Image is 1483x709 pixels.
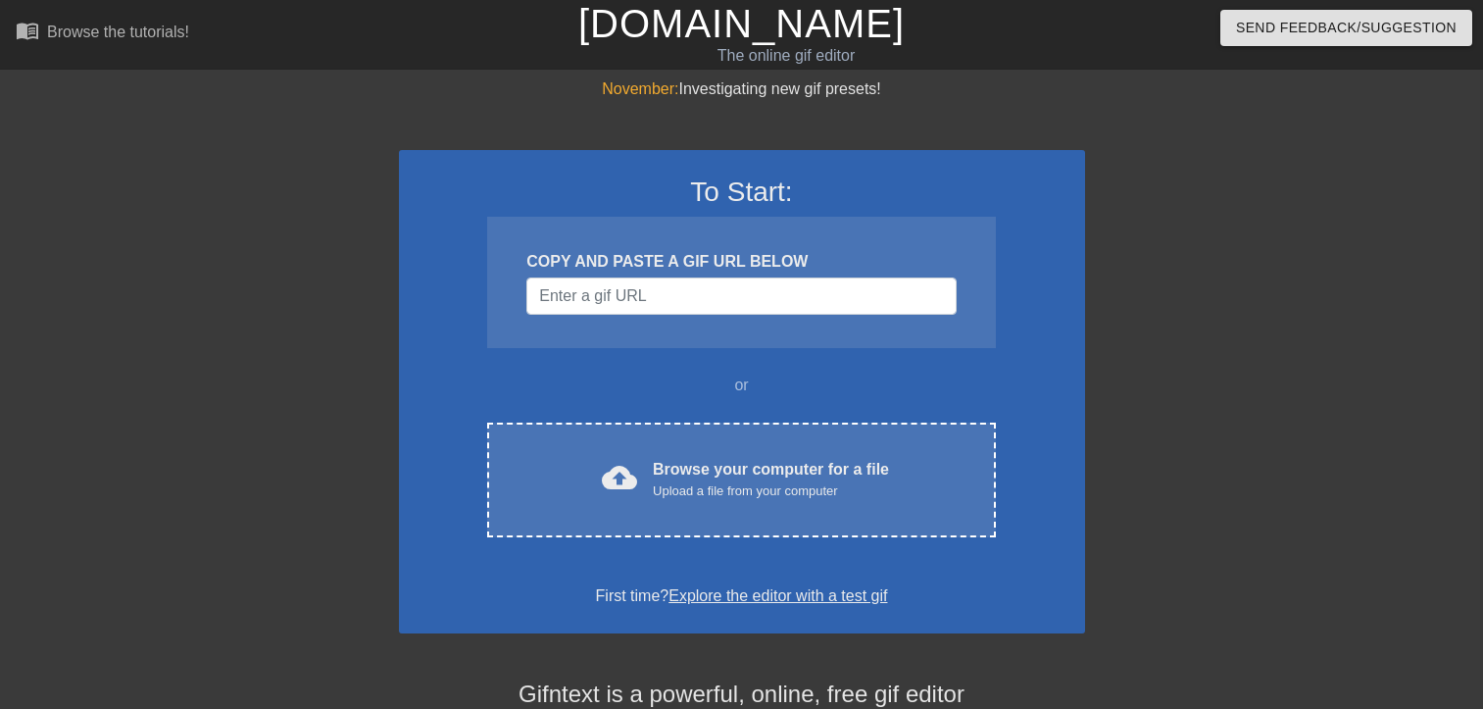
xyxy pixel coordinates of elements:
[16,19,189,49] a: Browse the tutorials!
[526,278,956,315] input: Username
[602,460,637,495] span: cloud_upload
[16,19,39,42] span: menu_book
[653,458,889,501] div: Browse your computer for a file
[504,44,1067,68] div: The online gif editor
[399,77,1085,101] div: Investigating new gif presets!
[399,681,1085,709] h4: Gifntext is a powerful, online, free gif editor
[668,587,887,604] a: Explore the editor with a test gif
[424,584,1060,608] div: First time?
[653,481,889,501] div: Upload a file from your computer
[526,250,956,274] div: COPY AND PASTE A GIF URL BELOW
[450,374,1034,397] div: or
[1236,16,1457,40] span: Send Feedback/Suggestion
[578,2,905,45] a: [DOMAIN_NAME]
[602,80,678,97] span: November:
[1220,10,1472,46] button: Send Feedback/Suggestion
[424,176,1060,209] h3: To Start:
[47,24,189,40] div: Browse the tutorials!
